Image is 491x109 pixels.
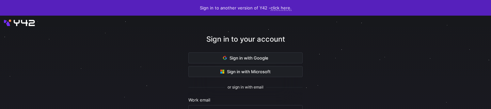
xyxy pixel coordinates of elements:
span: Sign in with Google [223,55,268,61]
a: click here. [271,5,292,11]
div: Sign in to your account [188,34,303,52]
span: Work email [188,97,210,102]
span: or sign in with email [228,85,263,89]
button: Sign in with Google [188,52,303,63]
button: Sign in with Microsoft [188,66,303,77]
span: Sign in with Microsoft [220,69,271,74]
